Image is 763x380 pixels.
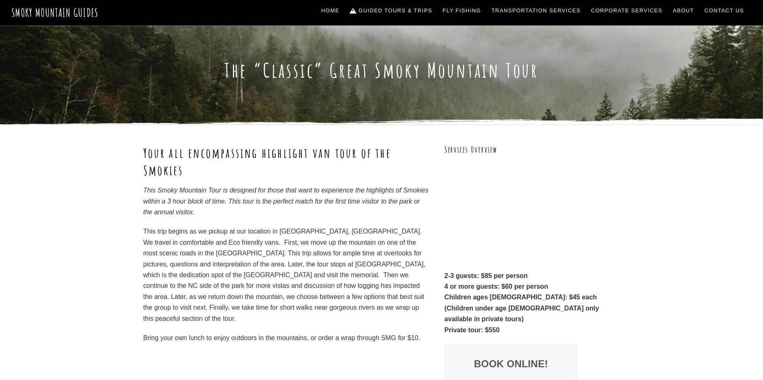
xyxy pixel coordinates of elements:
a: Fly Fishing [440,2,484,19]
a: About [670,2,697,19]
strong: (Children under age [DEMOGRAPHIC_DATA] only available in private tours) [445,305,599,322]
p: Bring your own lunch to enjoy outdoors in the mountains, or order a wrap through SMG for $10. [143,333,429,343]
strong: Children ages [DEMOGRAPHIC_DATA]: $45 each [445,294,597,301]
a: Contact Us [701,2,747,19]
h3: Services Overview [445,144,620,155]
a: Guided Tours & Trips [347,2,436,19]
p: This trip begins as we pickup at our location in [GEOGRAPHIC_DATA], [GEOGRAPHIC_DATA]. We travel ... [143,226,429,324]
strong: 2-3 guests: $85 per person [445,272,528,279]
h1: The “Classic” Great Smoky Mountain Tour [143,58,620,82]
strong: Your all encompassing highlight van tour of the Smokies [143,144,391,178]
strong: Private tour: $550 [445,327,500,334]
a: Transportation Services [488,2,583,19]
a: Corporate Services [588,2,666,19]
strong: 4 or more guests: $60 per person [445,283,549,290]
em: This Smoky Mountain Tour is designed for those that want to experience the highlights of Smokies ... [143,187,429,215]
a: Home [318,2,343,19]
a: Smoky Mountain Guides [12,6,99,19]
